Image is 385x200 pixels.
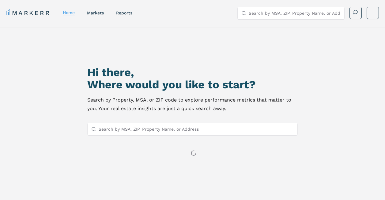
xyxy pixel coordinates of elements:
input: Search by MSA, ZIP, Property Name, or Address [99,123,294,135]
h1: Hi there, [87,66,298,79]
a: home [63,10,75,15]
a: markets [87,10,104,15]
a: MARKERR [6,9,51,17]
p: Search by Property, MSA, or ZIP code to explore performance metrics that matter to you. Your real... [87,96,298,113]
input: Search by MSA, ZIP, Property Name, or Address [249,7,341,19]
a: reports [116,10,132,15]
h2: Where would you like to start? [87,79,298,91]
